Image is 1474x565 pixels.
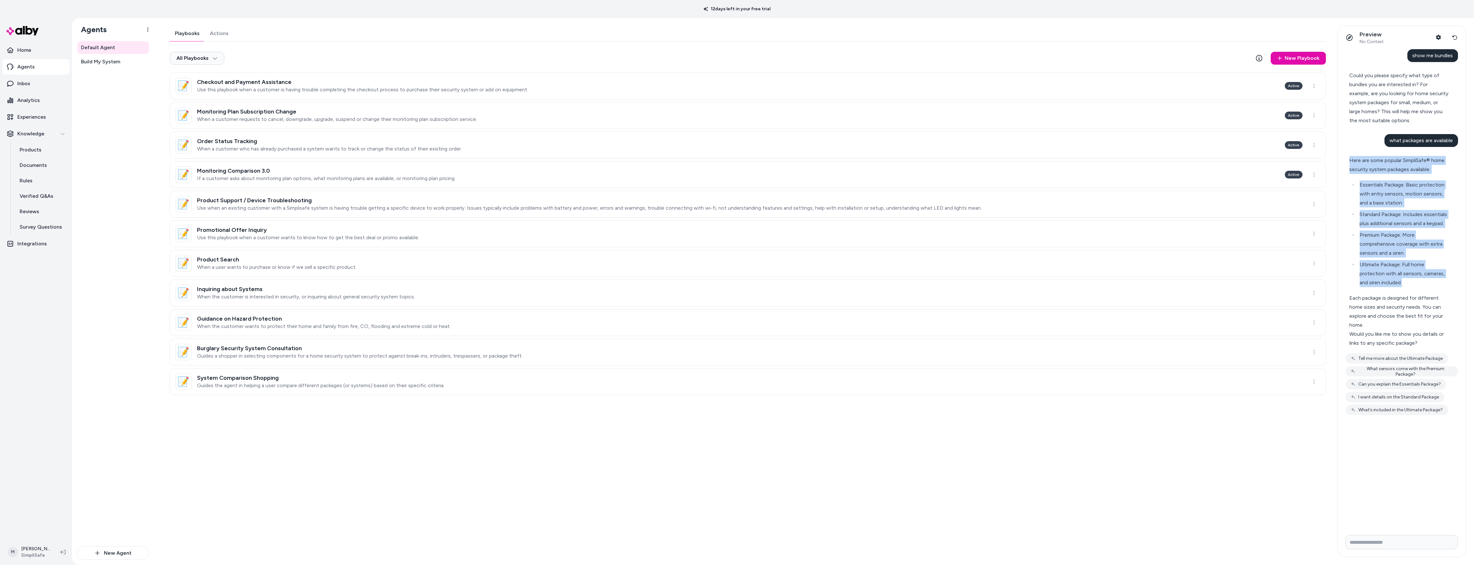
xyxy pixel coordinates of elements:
a: Inbox [3,76,69,91]
p: If a customer asks about monitoring plan options, what monitoring plans are available, or monitor... [197,175,455,182]
p: Reviews [20,208,39,215]
a: Experiences [3,109,69,125]
a: 📝Product Support / Device TroubleshootingUse when an existing customer with a Simplisafe system i... [170,191,1326,218]
div: 📝 [175,373,192,390]
h3: System Comparison Shopping [197,375,445,381]
span: SimpliSafe [21,552,50,559]
button: Playbooks [170,26,205,41]
p: When the customer is interested in security, or inquiring about general security system topics. [197,294,415,300]
li: Ultimate Package: Full home protection with all sensors, cameras, and siren included. [1358,260,1449,287]
p: Use this playbook when a customer is having trouble completing the checkout process to purchase t... [197,87,528,93]
p: Guides the agent in helping a user compare different packages (or systems) based on their specifi... [197,382,445,389]
span: Build My System [81,58,120,66]
p: When a customer requests to cancel, downgrade, upgrade, suspend or change their monitoring plan s... [197,116,477,123]
h3: Guidance on Hazard Protection [197,315,451,322]
a: 📝Product SearchWhen a user wants to purchase or know if we sell a specific product. [170,250,1326,277]
button: Knowledge [3,126,69,141]
button: M[PERSON_NAME]SimpliSafe [4,542,55,562]
li: Premium Package: More comprehensive coverage with extra sensors and a siren. [1358,231,1449,258]
p: Guides a shopper in selecting components for a home security system to protect against break-ins,... [197,353,523,359]
p: When a user wants to purchase or know if we sell a specific product. [197,264,356,270]
p: When the customer wants to protect their home and family from fire, CO, flooding and extreme cold... [197,323,451,330]
p: 12 days left in your free trial [700,6,774,12]
div: 📝 [175,255,192,272]
p: Survey Questions [20,223,62,231]
a: Documents [13,158,69,173]
p: Products [20,146,41,154]
p: When a customer who has already purchased a system wants to track or change the status of their e... [197,146,462,152]
a: 📝Promotional Offer InquiryUse this playbook when a customer wants to know how to get the best dea... [170,220,1326,247]
a: 📝Guidance on Hazard ProtectionWhen the customer wants to protect their home and family from fire,... [170,309,1326,336]
div: 📝 [175,137,192,153]
a: 📝Monitoring Plan Subscription ChangeWhen a customer requests to cancel, downgrade, upgrade, suspe... [170,102,1326,129]
span: Default Agent [81,44,115,51]
p: Rules [20,177,32,185]
a: Products [13,142,69,158]
p: Use this playbook when a customer wants to know how to get the best deal or promo available. [197,234,419,241]
div: Each package is designed for different home sizes and security needs. You can explore and choose ... [1350,294,1449,330]
a: Build My System [77,55,149,68]
button: I want details on the Standard Package [1346,392,1444,402]
div: 📝 [175,225,192,242]
div: Active [1285,82,1303,90]
button: New Agent [77,546,149,560]
a: 📝Monitoring Comparison 3.0If a customer asks about monitoring plan options, what monitoring plans... [170,161,1326,188]
div: Would you like me to show you details or links to any specific package? [1350,330,1449,348]
p: Experiences [17,113,46,121]
p: Documents [20,161,47,169]
button: All Playbooks [170,52,224,65]
h3: Promotional Offer Inquiry [197,227,419,233]
button: Tell me more about the Ultimate Package [1346,353,1448,364]
h3: Product Support / Device Troubleshooting [197,197,982,204]
a: 📝Inquiring about SystemsWhen the customer is interested in security, or inquiring about general s... [170,279,1326,306]
div: 📝 [175,285,192,301]
p: Agents [17,63,35,71]
h3: Product Search [197,256,356,263]
div: Active [1285,141,1303,149]
div: 📝 [175,166,192,183]
h3: Order Status Tracking [197,138,462,144]
span: show me bundles [1413,52,1453,59]
div: 📝 [175,344,192,360]
p: Integrations [17,240,47,248]
h1: Agents [76,25,107,34]
a: 📝Order Status TrackingWhen a customer who has already purchased a system wants to track or change... [170,132,1326,159]
a: New Playbook [1271,52,1326,65]
span: All Playbooks [176,55,218,61]
div: Active [1285,171,1303,178]
div: 📝 [175,107,192,124]
a: 📝System Comparison ShoppingGuides the agent in helping a user compare different packages (or syst... [170,368,1326,395]
span: M [8,547,18,557]
a: Default Agent [77,41,149,54]
li: Standard Package: Includes essentials plus additional sensors and a keypad. [1358,210,1449,228]
h3: Checkout and Payment Assistance [197,79,528,85]
a: Verified Q&As [13,188,69,204]
span: what packages are available [1390,137,1453,143]
a: Home [3,42,69,58]
a: Rules [13,173,69,188]
button: What’s included in the Ultimate Package? [1346,405,1448,415]
span: No Context [1360,39,1384,45]
button: Can you explain the Essentials Package? [1346,379,1446,389]
p: Use when an existing customer with a Simplisafe system is having trouble getting a specific devic... [197,205,982,211]
button: What sensors come with the Premium Package? [1346,366,1458,377]
input: Write your prompt here [1346,535,1458,549]
div: 📝 [175,196,192,213]
a: Reviews [13,204,69,219]
button: Actions [205,26,234,41]
li: Essentials Package: Basic protection with entry sensors, motion sensors, and a base station. [1358,180,1449,207]
img: alby Logo [6,26,39,35]
a: Survey Questions [13,219,69,235]
p: Analytics [17,96,40,104]
p: Home [17,46,31,54]
p: Verified Q&As [20,192,53,200]
span: Could you please specify what type of bundles you are interested in? For example, are you looking... [1350,72,1449,123]
p: Knowledge [17,130,44,138]
a: 📝Burglary Security System ConsultationGuides a shopper in selecting components for a home securit... [170,339,1326,366]
a: 📝Checkout and Payment AssistanceUse this playbook when a customer is having trouble completing th... [170,72,1326,99]
h3: Burglary Security System Consultation [197,345,523,351]
div: 📝 [175,314,192,331]
h3: Monitoring Comparison 3.0 [197,168,455,174]
div: 📝 [175,77,192,94]
h3: Monitoring Plan Subscription Change [197,108,477,115]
